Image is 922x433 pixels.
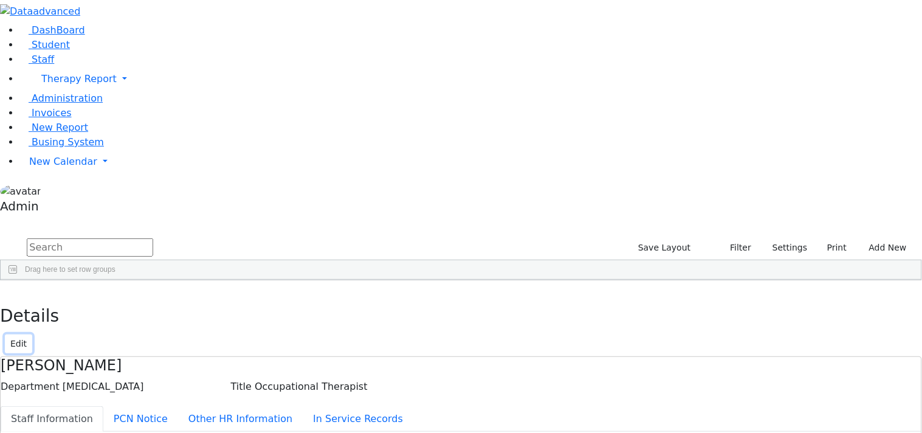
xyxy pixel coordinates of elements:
[1,379,60,394] label: Department
[303,406,413,432] button: In Service Records
[19,54,54,65] a: Staff
[63,381,144,392] span: [MEDICAL_DATA]
[857,238,912,257] button: Add New
[32,54,54,65] span: Staff
[41,73,117,85] span: Therapy Report
[32,136,104,148] span: Busing System
[32,107,72,119] span: Invoices
[32,122,88,133] span: New Report
[29,156,97,167] span: New Calendar
[27,238,153,257] input: Search
[19,24,85,36] a: DashBoard
[25,265,115,274] span: Drag here to set row groups
[19,150,922,174] a: New Calendar
[813,238,853,257] button: Print
[19,39,70,50] a: Student
[231,379,252,394] label: Title
[19,107,72,119] a: Invoices
[19,92,103,104] a: Administration
[32,39,70,50] span: Student
[715,238,757,257] button: Filter
[178,406,303,432] button: Other HR Information
[757,238,813,257] button: Settings
[19,136,104,148] a: Busing System
[633,238,696,257] button: Save Layout
[1,357,921,375] h4: [PERSON_NAME]
[103,406,178,432] button: PCN Notice
[255,381,368,392] span: Occupational Therapist
[5,334,32,353] button: Edit
[32,24,85,36] span: DashBoard
[19,122,88,133] a: New Report
[32,92,103,104] span: Administration
[19,67,922,91] a: Therapy Report
[1,406,103,432] button: Staff Information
